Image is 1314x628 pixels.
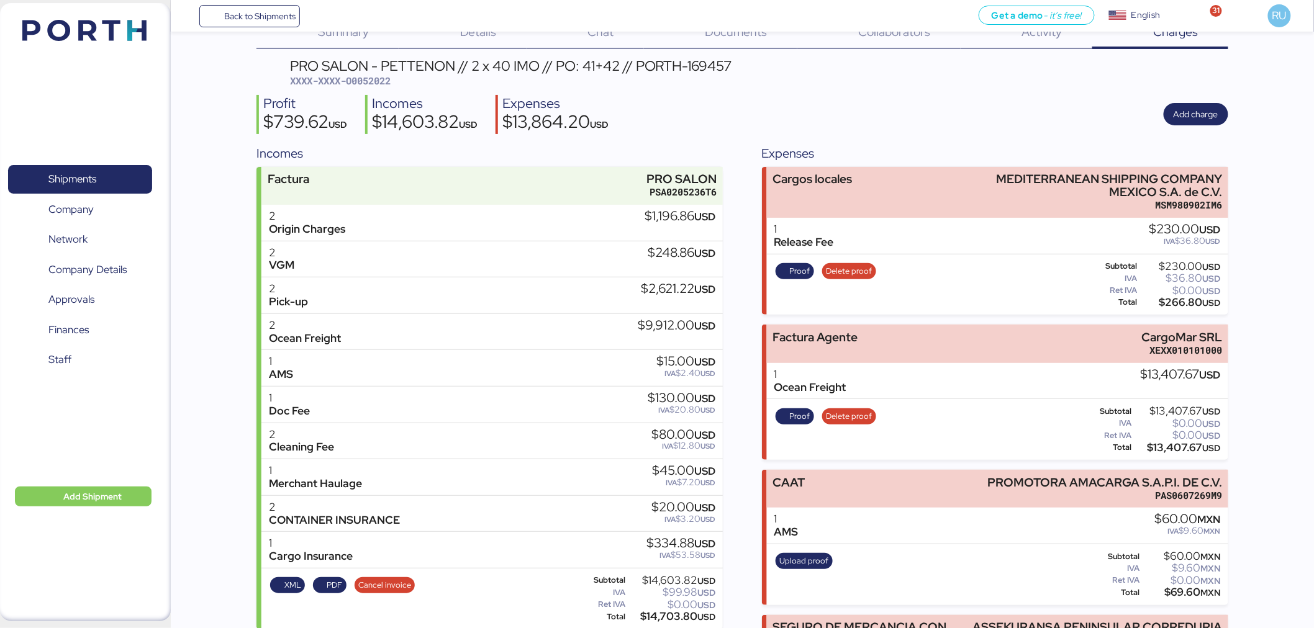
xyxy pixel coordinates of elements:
[656,369,715,378] div: $2.40
[48,230,88,248] span: Network
[659,550,671,560] span: IVA
[694,464,715,478] span: USD
[664,514,676,524] span: IVA
[372,95,478,113] div: Incomes
[328,119,347,130] span: USD
[1174,107,1218,122] span: Add charge
[1134,443,1221,452] div: $13,407.67
[1143,552,1221,561] div: $60.00
[1155,526,1221,536] div: $9.60
[8,285,152,314] a: Approvals
[694,246,715,260] span: USD
[1206,236,1221,246] span: USD
[694,355,715,369] span: USD
[502,113,609,134] div: $13,864.20
[263,113,347,134] div: $739.62
[48,290,94,308] span: Approvals
[774,223,834,236] div: 1
[269,223,345,236] div: Origin Charges
[269,246,294,259] div: 2
[628,612,715,621] div: $14,703.80
[656,355,715,369] div: $15.00
[269,210,345,223] div: 2
[1203,273,1221,284] span: USD
[694,537,715,550] span: USD
[1134,431,1221,440] div: $0.00
[1168,526,1179,536] span: IVA
[224,9,296,24] span: Back to Shipments
[268,173,309,186] div: Factura
[358,578,411,592] span: Cancel invoice
[700,514,715,524] span: USD
[1087,407,1132,416] div: Subtotal
[48,261,127,279] span: Company Details
[1203,297,1221,308] span: USD
[263,95,347,113] div: Profit
[780,554,829,568] span: Upload proof
[48,321,89,339] span: Finances
[581,600,625,609] div: Ret IVA
[638,319,715,333] div: $9,912.00
[651,428,715,442] div: $80.00
[269,332,341,345] div: Ocean Freight
[581,576,625,585] div: Subtotal
[1204,526,1221,536] span: MXN
[8,195,152,224] a: Company
[1087,576,1140,585] div: Ret IVA
[1087,419,1132,428] div: IVA
[256,144,723,163] div: Incomes
[269,392,310,405] div: 1
[697,587,715,598] span: USD
[773,476,805,489] div: CAAT
[1143,588,1221,597] div: $69.60
[581,612,625,621] div: Total
[953,173,1222,199] div: MEDITERRANEAN SHIPPING COMPANY MEXICO S.A. de C.V.
[651,441,715,451] div: $12.80
[826,410,872,423] span: Delete proof
[774,513,799,526] div: 1
[774,526,799,539] div: AMS
[1087,286,1138,295] div: Ret IVA
[1200,223,1221,236] span: USD
[1134,419,1221,428] div: $0.00
[648,246,715,260] div: $248.86
[1155,513,1221,526] div: $60.00
[1164,236,1176,246] span: IVA
[269,259,294,272] div: VGM
[1198,513,1221,526] span: MXN
[1203,406,1221,417] span: USD
[1141,344,1222,357] div: XEXX010101000
[327,578,342,592] span: PDF
[697,599,715,611] span: USD
[648,405,715,415] div: $20.80
[372,113,478,134] div: $14,603.82
[48,170,96,188] span: Shipments
[1143,576,1221,585] div: $0.00
[647,186,717,199] div: PSA0205236T6
[694,210,715,223] span: USD
[700,478,715,488] span: USD
[774,368,846,381] div: 1
[269,319,341,332] div: 2
[774,381,846,394] div: Ocean Freight
[694,319,715,333] span: USD
[48,351,71,369] span: Staff
[269,282,308,295] div: 2
[664,369,676,379] span: IVA
[269,355,293,368] div: 1
[588,24,614,40] span: Chat
[1087,431,1132,440] div: Ret IVA
[1141,331,1222,344] div: CargoMar SRL
[651,501,715,514] div: $20.00
[290,74,391,87] span: XXXX-XXXX-O0052022
[1087,262,1138,271] div: Subtotal
[776,553,833,569] button: Upload proof
[776,408,814,424] button: Proof
[641,282,715,296] div: $2,621.22
[1203,261,1221,272] span: USD
[1154,24,1198,40] span: Charges
[1140,286,1221,295] div: $0.00
[1087,564,1140,573] div: IVA
[1149,236,1221,246] div: $36.80
[1140,298,1221,307] div: $266.80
